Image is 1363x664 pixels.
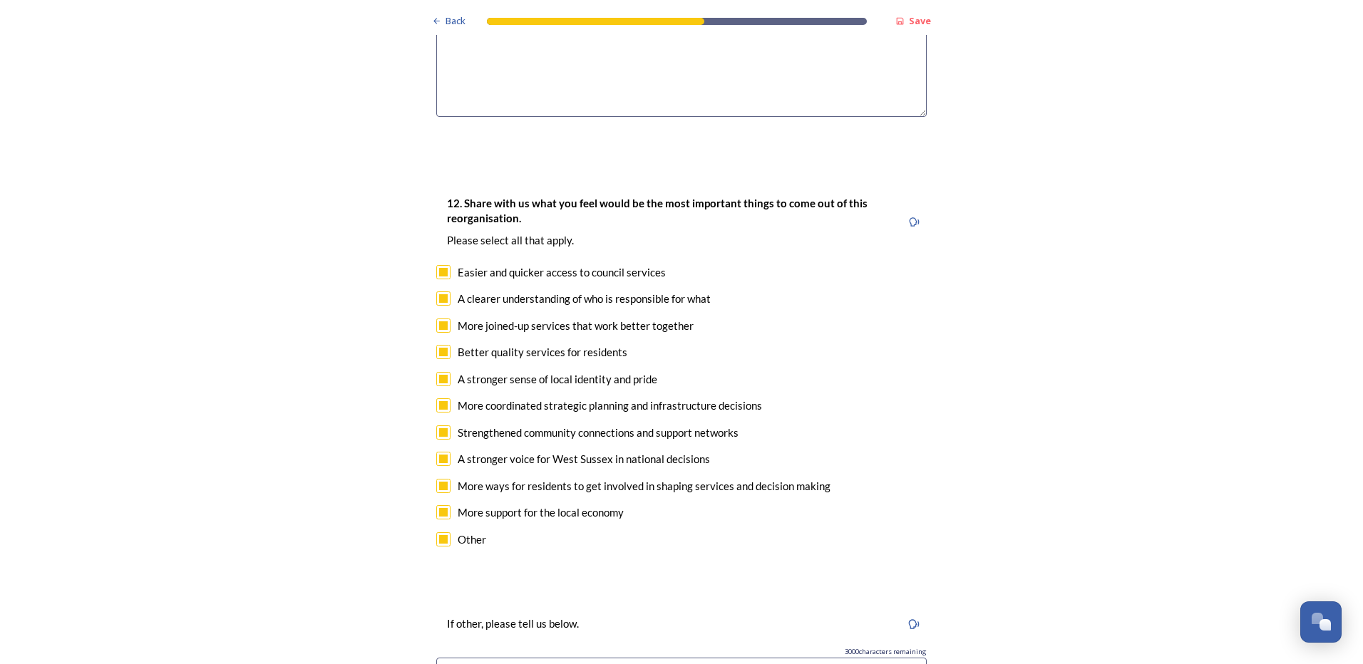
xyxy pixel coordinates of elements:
p: If other, please tell us below. [447,616,579,631]
div: Other [458,531,486,548]
div: More coordinated strategic planning and infrastructure decisions [458,398,762,414]
p: Please select all that apply. [447,233,890,248]
div: More joined-up services that work better together [458,318,694,334]
span: 3000 characters remaining [845,647,927,657]
div: A clearer understanding of who is responsible for what [458,291,711,307]
div: Strengthened community connections and support networks [458,425,739,441]
span: Back [446,14,466,28]
div: A stronger voice for West Sussex in national decisions [458,451,710,467]
div: A stronger sense of local identity and pride [458,371,657,388]
div: More ways for residents to get involved in shaping services and decision making [458,478,830,494]
strong: Save [909,14,931,27]
strong: 12. Share with us what you feel would be the most important things to come out of this reorganisa... [447,197,870,224]
div: Better quality services for residents [458,344,627,360]
div: Easier and quicker access to council services [458,264,666,281]
button: Open Chat [1300,601,1342,643]
div: More support for the local economy [458,504,624,521]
